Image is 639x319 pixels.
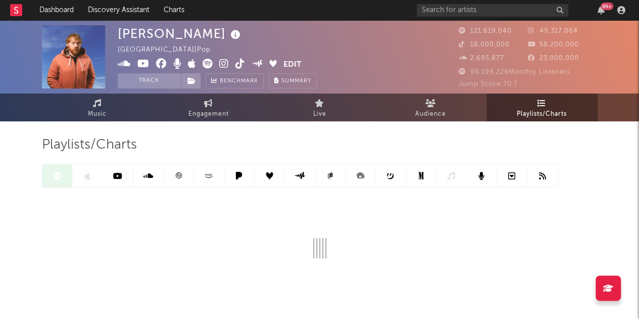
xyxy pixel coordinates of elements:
span: 58,200,000 [528,41,579,48]
a: Music [42,94,153,121]
span: Live [313,108,326,120]
span: 121,619,040 [459,28,512,34]
span: 18,000,000 [459,41,510,48]
span: Engagement [188,108,229,120]
a: Engagement [153,94,264,121]
div: [GEOGRAPHIC_DATA] | Pop [118,44,222,56]
a: Live [264,94,375,121]
button: Summary [269,73,317,88]
button: 99+ [598,6,605,14]
span: Summary [281,78,311,84]
button: Track [118,73,181,88]
span: Music [88,108,107,120]
a: Audience [375,94,486,121]
span: Jump Score: 70.7 [459,81,518,87]
div: 99 + [601,3,613,10]
span: Playlists/Charts [517,108,567,120]
button: Edit [283,59,302,71]
a: Playlists/Charts [486,94,598,121]
span: 49,317,064 [528,28,578,34]
span: 2,685,877 [459,55,504,62]
span: Benchmark [220,75,258,87]
span: 23,000,000 [528,55,579,62]
div: [PERSON_NAME] [118,25,243,42]
a: Benchmark [206,73,264,88]
span: Audience [415,108,446,120]
input: Search for artists [417,4,568,17]
span: Playlists/Charts [42,139,137,151]
span: 98,198,229 Monthly Listeners [459,69,570,75]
